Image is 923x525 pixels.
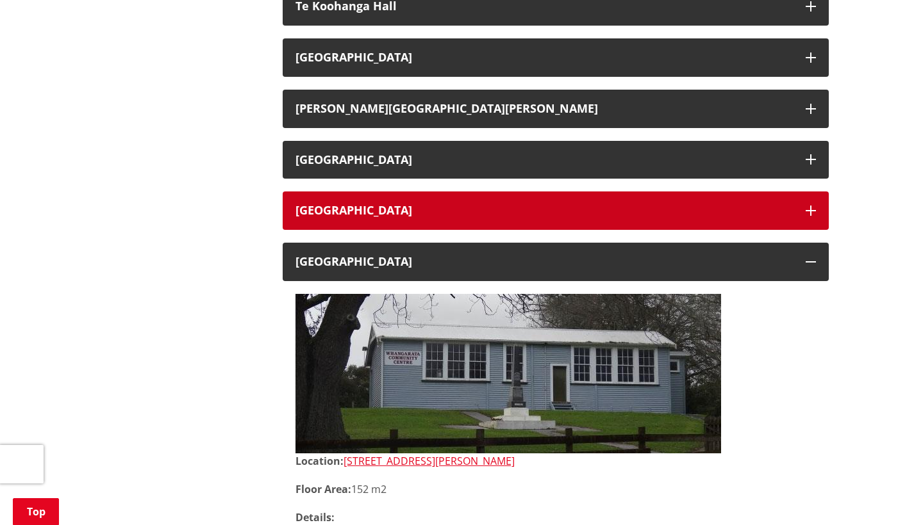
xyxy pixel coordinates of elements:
[283,141,829,179] button: [GEOGRAPHIC_DATA]
[295,510,335,524] strong: Details:
[295,454,344,468] strong: Location:
[864,471,910,517] iframe: Messenger Launcher
[295,51,793,64] h3: [GEOGRAPHIC_DATA]
[344,454,515,468] a: [STREET_ADDRESS][PERSON_NAME]
[295,294,721,453] img: Whangarata-Community-Hall-2
[283,243,829,281] button: [GEOGRAPHIC_DATA]
[13,498,59,525] a: Top
[283,38,829,77] button: [GEOGRAPHIC_DATA]
[295,102,793,115] h3: [PERSON_NAME][GEOGRAPHIC_DATA][PERSON_NAME]
[295,481,816,497] p: 152 m2
[283,90,829,128] button: [PERSON_NAME][GEOGRAPHIC_DATA][PERSON_NAME]
[283,191,829,230] button: [GEOGRAPHIC_DATA]
[295,255,793,268] h3: [GEOGRAPHIC_DATA]
[295,204,793,217] h3: [GEOGRAPHIC_DATA]
[295,482,351,496] strong: Floor Area:
[295,154,793,166] h3: [GEOGRAPHIC_DATA]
